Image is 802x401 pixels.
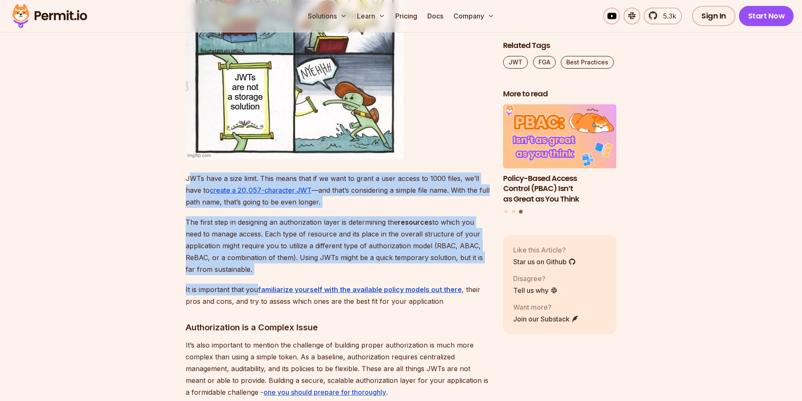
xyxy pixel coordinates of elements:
[186,339,490,398] p: It’s also important to mention the challenge of building proper authorization is much more comple...
[561,56,614,69] a: Best Practices
[503,40,617,51] h2: Related Tags
[513,285,558,295] a: Tell us why
[513,302,579,312] p: Want more?
[504,210,508,213] button: Go to slide 1
[739,6,794,26] a: Start Now
[513,244,576,255] p: Like this Article?
[392,8,421,24] a: Pricing
[503,89,617,99] h2: More to read
[513,256,576,266] a: Star us on Github
[450,8,498,24] button: Company
[398,218,432,226] strong: resources
[186,321,490,334] h3: Authorization is a Complex Issue
[503,104,617,204] li: 3 of 3
[503,56,528,69] a: JWT
[210,186,312,194] a: create a 20,057-character JWT
[503,104,617,215] div: Posts
[512,210,515,213] button: Go to slide 2
[692,6,735,26] a: Sign In
[186,216,490,275] p: The first step in designing an authorization layer is determining the to which you need to manage...
[258,285,462,294] a: familiarize yourself with the available policy models out there
[513,313,579,324] a: Join our Substack
[354,8,389,24] button: Learn
[533,56,556,69] a: FGA
[513,273,558,283] p: Disagree?
[519,210,523,213] button: Go to slide 3
[658,11,676,21] span: 5.3k
[644,8,682,24] a: 5.3k
[186,173,490,208] p: JWTs have a size limit. This means that if we want to grant a user access to 1000 files, we’ll ha...
[503,173,617,204] h3: Policy-Based Access Control (PBAC) Isn’t as Great as You Think
[424,8,447,24] a: Docs
[264,388,386,396] a: one you should prepare for thoroughly
[8,2,91,30] img: Permit logo
[304,8,350,24] button: Solutions
[503,104,617,168] img: Policy-Based Access Control (PBAC) Isn’t as Great as You Think
[186,284,490,307] p: It is important that you , their pros and cons, and try to assess which ones are the best fit for...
